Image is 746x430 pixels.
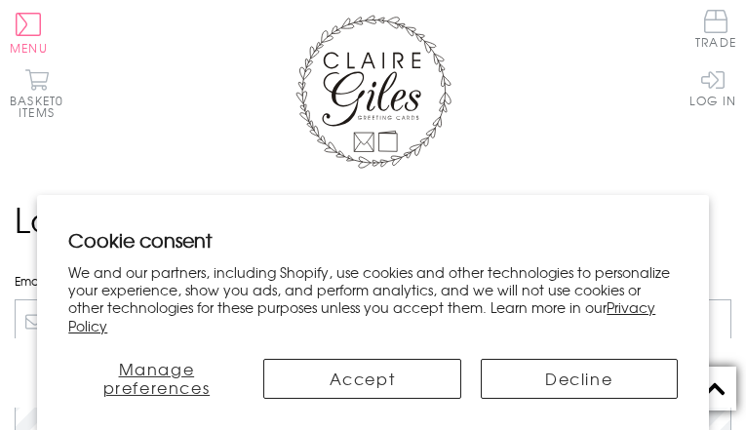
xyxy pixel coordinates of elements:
span: 0 items [19,92,63,121]
span: Trade [695,10,736,48]
h1: Login [15,193,731,244]
input: Email [15,299,731,343]
a: Trade [695,10,736,52]
button: Decline [481,359,678,399]
h2: Cookie consent [68,226,678,254]
span: Menu [10,39,48,57]
button: Manage preferences [68,359,244,399]
button: Menu [10,13,48,54]
p: We and our partners, including Shopify, use cookies and other technologies to personalize your ex... [68,263,678,334]
label: Email [15,272,731,290]
button: Accept [263,359,460,399]
button: Basket0 items [10,68,63,118]
a: Log In [689,68,736,106]
a: Privacy Policy [68,297,655,334]
span: Manage preferences [103,357,211,399]
img: Claire Giles Greetings Cards [295,15,452,169]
